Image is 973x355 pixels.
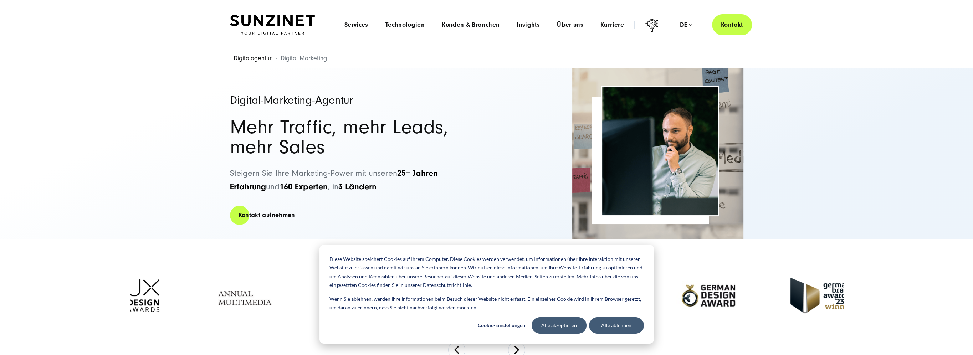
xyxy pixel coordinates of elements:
[532,317,587,334] button: Alle akzeptieren
[344,21,368,29] a: Services
[572,68,743,239] img: Full-Service Digitalagentur SUNZINET - Digital Marketing_2
[234,55,272,62] a: Digitalagentur
[474,317,529,334] button: Cookie-Einstellungen
[281,55,327,62] span: Digital Marketing
[230,168,438,191] span: Steigern Sie Ihre Marketing-Power mit unseren und , in
[602,87,718,215] img: Full-Service Digitalagentur SUNZINET - Digital Marketing
[712,14,752,35] a: Kontakt
[230,168,438,191] strong: 25+ Jahren Erfahrung
[230,94,480,106] h1: Digital-Marketing-Agentur
[517,21,540,29] a: Insights
[676,269,741,322] img: German-Design-Award
[385,21,425,29] a: Technologien
[329,295,644,312] p: Wenn Sie ablehnen, werden Ihre Informationen beim Besuch dieser Website nicht erfasst. Ein einzel...
[680,21,692,29] div: de
[209,274,284,317] img: Annual Multimedia Awards - Full Service Digitalagentur SUNZINET
[557,21,583,29] a: Über uns
[790,278,852,313] img: German Brand Award 2023 Winner - Full Service digital agentur SUNZINET
[329,255,644,290] p: Diese Website speichert Cookies auf Ihrem Computer. Diese Cookies werden verwendet, um Informatio...
[230,15,315,35] img: SUNZINET Full Service Digital Agentur
[600,21,624,29] a: Karriere
[127,279,159,312] img: UX-Design-Awards
[280,182,328,191] strong: 160 Experten
[230,205,304,225] a: Kontakt aufnehmen
[338,182,377,191] strong: 3 Ländern
[589,317,644,334] button: Alle ablehnen
[230,117,480,157] h2: Mehr Traffic, mehr Leads, mehr Sales
[319,245,654,344] div: Cookie banner
[442,21,500,29] a: Kunden & Branchen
